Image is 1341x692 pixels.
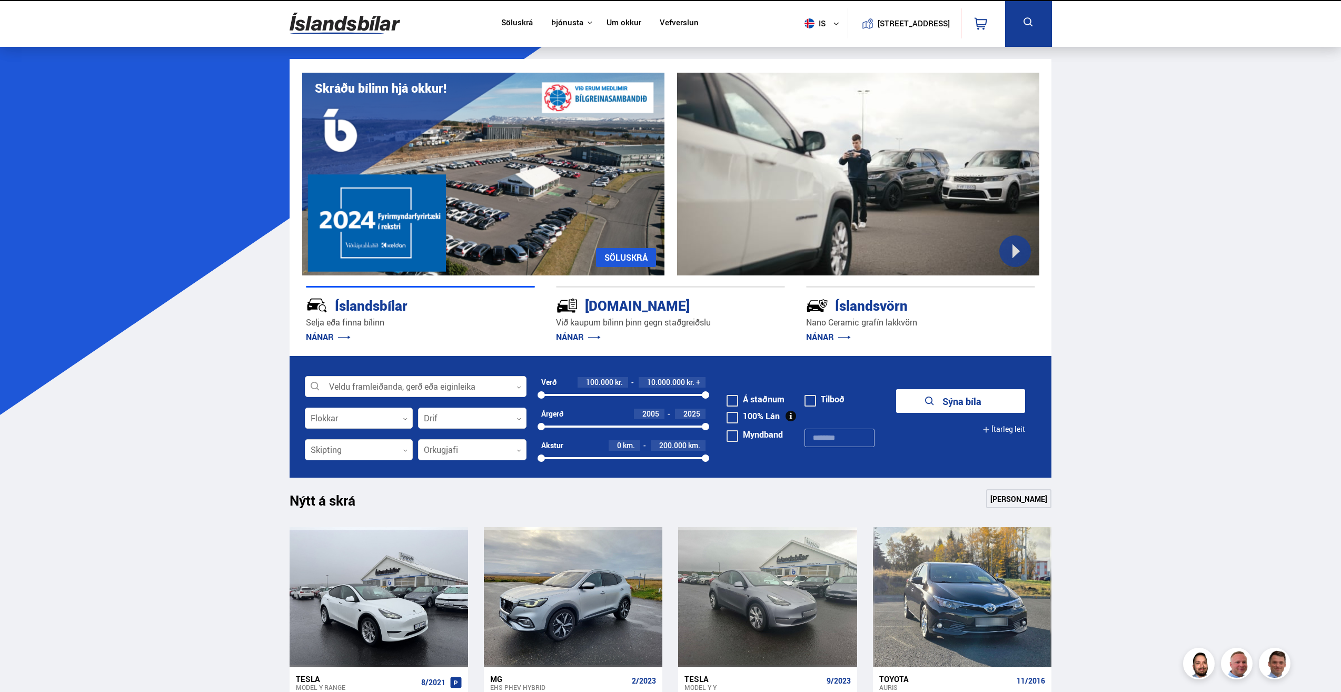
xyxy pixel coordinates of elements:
[727,412,780,420] label: 100% Lán
[421,678,445,687] span: 8/2021
[541,378,557,387] div: Verð
[659,440,687,450] span: 200.000
[306,331,351,343] a: NÁNAR
[800,18,827,28] span: is
[586,377,613,387] span: 100.000
[806,295,998,314] div: Íslandsvörn
[607,18,641,29] a: Um okkur
[879,684,1012,691] div: Auris
[684,684,822,691] div: Model Y Y
[296,684,417,691] div: Model Y RANGE
[623,441,635,450] span: km.
[615,378,623,387] span: kr.
[501,18,533,29] a: Söluskrá
[306,294,328,317] img: JRvxyua_JYH6wB4c.svg
[541,410,563,418] div: Árgerð
[727,395,784,403] label: Á staðnum
[684,674,822,684] div: Tesla
[541,441,563,450] div: Akstur
[556,317,785,329] p: Við kaupum bílinn þinn gegn staðgreiðslu
[827,677,851,685] span: 9/2023
[596,248,656,267] a: SÖLUSKRÁ
[306,317,535,329] p: Selja eða finna bílinn
[556,295,748,314] div: [DOMAIN_NAME]
[804,395,845,403] label: Tilboð
[1017,677,1045,685] span: 11/2016
[490,684,628,691] div: EHS PHEV HYBRID
[806,294,828,317] img: -Svtn6bYgwAsiwNX.svg
[986,489,1051,508] a: [PERSON_NAME]
[683,409,700,419] span: 2025
[556,331,601,343] a: NÁNAR
[290,492,374,515] h1: Nýtt á skrá
[804,18,814,28] img: svg+xml;base64,PHN2ZyB4bWxucz0iaHR0cDovL3d3dy53My5vcmcvMjAwMC9zdmciIHdpZHRoPSI1MTIiIGhlaWdodD0iNT...
[290,6,400,41] img: G0Ugv5HjCgRt.svg
[551,18,583,28] button: Þjónusta
[315,81,446,95] h1: Skráðu bílinn hjá okkur!
[306,295,498,314] div: Íslandsbílar
[617,440,621,450] span: 0
[687,378,694,387] span: kr.
[1185,649,1216,681] img: nhp88E3Fdnt1Opn2.png
[806,331,851,343] a: NÁNAR
[556,294,578,317] img: tr5P-W3DuiFaO7aO.svg
[1223,649,1254,681] img: siFngHWaQ9KaOqBr.png
[490,674,628,684] div: MG
[806,317,1035,329] p: Nano Ceramic grafín lakkvörn
[296,674,417,684] div: Tesla
[896,389,1025,413] button: Sýna bíla
[660,18,699,29] a: Vefverslun
[882,19,946,28] button: [STREET_ADDRESS]
[853,8,956,38] a: [STREET_ADDRESS]
[879,674,1012,684] div: Toyota
[1260,649,1292,681] img: FbJEzSuNWCJXmdc-.webp
[727,430,783,439] label: Myndband
[800,8,848,39] button: is
[632,677,656,685] span: 2/2023
[696,378,700,387] span: +
[982,418,1025,441] button: Ítarleg leit
[302,73,664,275] img: eKx6w-_Home_640_.png
[688,441,700,450] span: km.
[642,409,659,419] span: 2005
[647,377,685,387] span: 10.000.000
